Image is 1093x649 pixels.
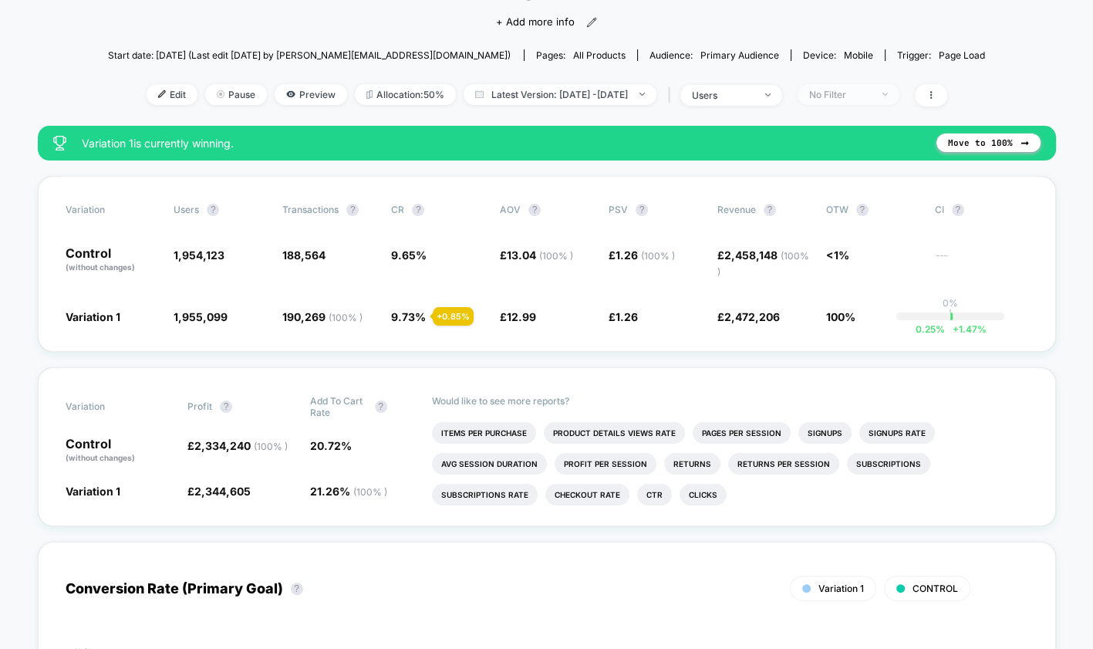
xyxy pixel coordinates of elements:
span: £ [717,310,780,323]
span: Latest Version: [DATE] - [DATE] [464,84,656,105]
button: Move to 100% [936,134,1041,152]
span: ( 100 % ) [254,441,288,452]
span: Preview [275,84,347,105]
li: Returns [664,453,720,475]
li: Profit Per Session [555,453,656,475]
img: end [639,93,645,96]
span: 188,564 [282,248,326,262]
span: £ [500,248,573,262]
span: | [664,84,680,106]
p: 0% [943,297,958,309]
span: Page Load [939,49,985,61]
button: ? [636,204,648,216]
span: Variation 1 is currently winning. [82,137,921,150]
img: rebalance [366,90,373,99]
div: + 0.85 % [433,307,474,326]
span: 1.47 % [945,323,987,335]
div: users [692,90,754,101]
span: Variation [66,204,150,216]
div: Trigger: [897,49,985,61]
li: Signups Rate [859,422,935,444]
span: £ [717,248,809,277]
span: 9.65 % [391,248,427,262]
p: Would like to see more reports? [432,395,1028,407]
button: ? [952,204,964,216]
button: ? [528,204,541,216]
span: ( 100 % ) [353,486,387,498]
span: CONTROL [913,583,958,594]
li: Pages Per Session [693,422,791,444]
span: 2,334,240 [194,439,288,452]
span: 20.72 % [310,439,352,452]
li: Product Details Views Rate [544,422,685,444]
span: Variation 1 [66,310,120,323]
span: + Add more info [496,15,575,30]
span: 9.73 % [391,310,426,323]
li: Returns Per Session [728,453,839,475]
button: ? [856,204,869,216]
span: 190,269 [282,310,363,323]
span: ( 100 % ) [641,250,675,262]
span: Transactions [282,204,339,215]
p: Control [66,247,159,273]
span: 1.26 [616,248,675,262]
span: Primary Audience [700,49,779,61]
li: Subscriptions [847,453,930,475]
span: 1,954,123 [174,248,224,262]
span: <1% [826,248,849,262]
span: Device: [791,49,885,61]
span: Start date: [DATE] (Last edit [DATE] by [PERSON_NAME][EMAIL_ADDRESS][DOMAIN_NAME]) [108,49,511,61]
span: Profit [187,401,212,412]
span: Variation 1 [818,583,864,594]
span: Variation 1 [66,485,120,498]
span: 2,472,206 [724,310,780,323]
span: 1,955,099 [174,310,228,323]
span: users [174,204,199,215]
span: ( 100 % ) [329,312,363,323]
span: £ [187,485,251,498]
button: ? [764,204,776,216]
img: end [882,93,888,96]
button: ? [207,204,219,216]
span: £ [187,439,288,452]
div: Pages: [536,49,626,61]
li: Subscriptions Rate [432,484,538,505]
button: ? [291,583,303,595]
div: No Filter [809,89,871,100]
span: Revenue [717,204,756,215]
p: Control [66,438,173,464]
span: ( 100 % ) [539,250,573,262]
span: Edit [147,84,197,105]
span: 1.26 [616,310,638,323]
img: end [765,93,771,96]
span: ( 100 % ) [717,250,809,277]
span: mobile [844,49,873,61]
span: 13.04 [507,248,573,262]
span: (without changes) [66,262,135,272]
span: Pause [205,84,267,105]
span: £ [500,310,536,323]
li: Avg Session Duration [432,453,547,475]
span: CR [391,204,404,215]
li: Signups [798,422,852,444]
span: Allocation: 50% [355,84,456,105]
span: 21.26 % [310,485,387,498]
span: OTW [826,204,911,216]
span: 12.99 [507,310,536,323]
span: AOV [500,204,521,215]
img: edit [158,90,166,98]
li: Items Per Purchase [432,422,536,444]
span: 100% [826,310,855,323]
span: £ [609,310,638,323]
img: calendar [475,90,484,98]
button: ? [220,401,232,413]
img: success_star [53,136,66,150]
li: Clicks [680,484,727,505]
span: 0.25 % [916,323,945,335]
span: PSV [609,204,628,215]
li: Checkout Rate [545,484,629,505]
li: Ctr [637,484,672,505]
div: Audience: [649,49,779,61]
span: £ [609,248,675,262]
button: ? [346,204,359,216]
